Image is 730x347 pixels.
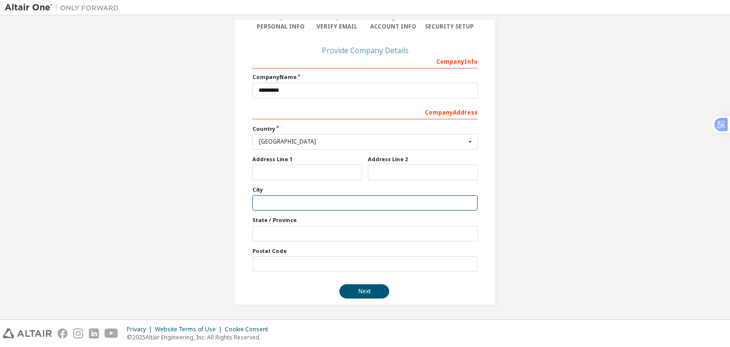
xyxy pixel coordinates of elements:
div: Company Info [252,53,478,68]
button: Next [339,284,389,299]
div: Security Setup [422,23,478,30]
div: Provide Company Details [252,48,478,53]
p: © 2025 Altair Engineering, Inc. All Rights Reserved. [127,333,274,341]
div: Personal Info [252,23,309,30]
label: Company Name [252,73,478,81]
label: State / Province [252,216,478,224]
label: Postal Code [252,247,478,255]
div: Verify Email [309,23,365,30]
label: Country [252,125,478,133]
img: instagram.svg [73,328,83,338]
label: City [252,186,478,193]
div: [GEOGRAPHIC_DATA] [259,139,466,145]
div: Cookie Consent [225,326,274,333]
label: Address Line 1 [252,155,362,163]
img: linkedin.svg [89,328,99,338]
div: Company Address [252,104,478,119]
img: Altair One [5,3,124,12]
div: Website Terms of Use [155,326,225,333]
img: altair_logo.svg [3,328,52,338]
div: Privacy [127,326,155,333]
label: Address Line 2 [368,155,478,163]
img: facebook.svg [58,328,67,338]
div: Account Info [365,23,422,30]
img: youtube.svg [105,328,118,338]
